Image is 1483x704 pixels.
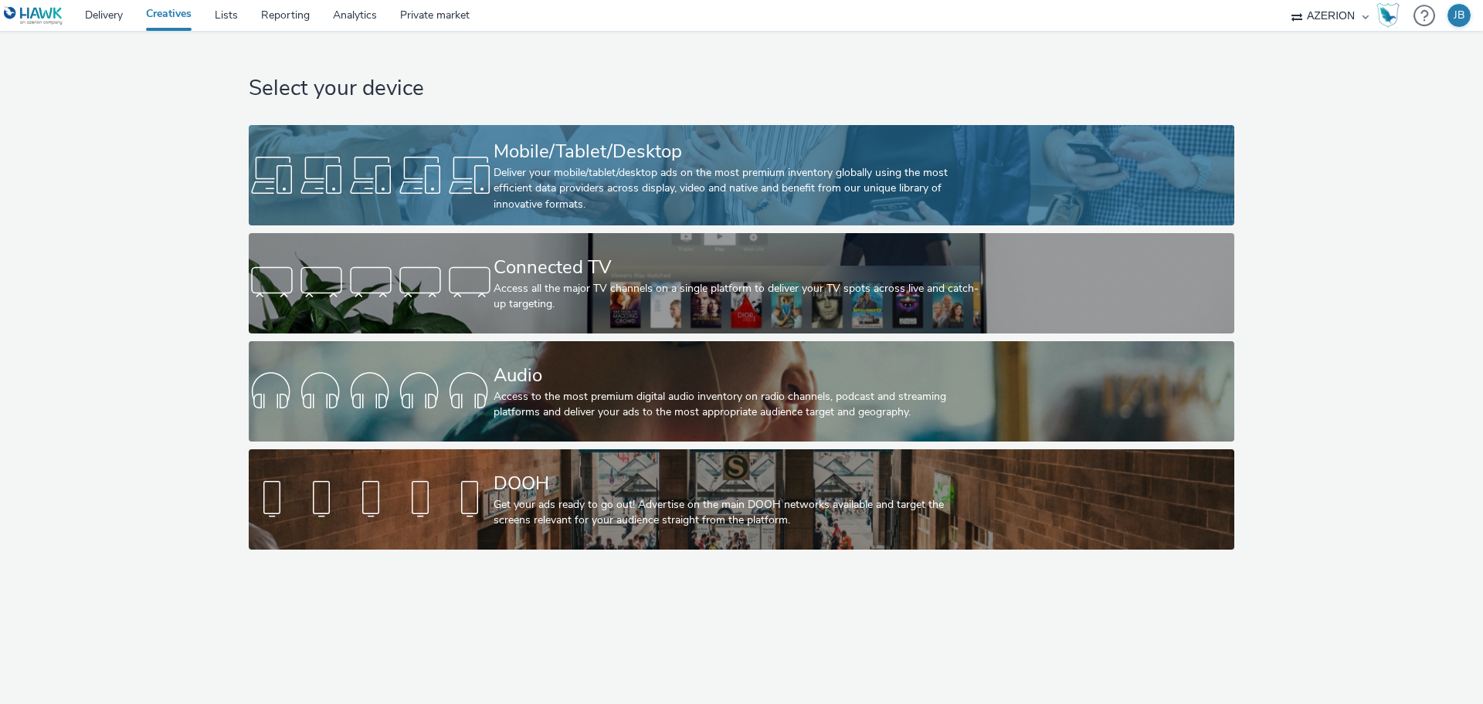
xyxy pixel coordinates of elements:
a: Hawk Academy [1376,3,1406,28]
div: Access all the major TV channels on a single platform to deliver your TV spots across live and ca... [494,281,983,313]
a: DOOHGet your ads ready to go out! Advertise on the main DOOH networks available and target the sc... [249,449,1234,550]
h1: Select your device [249,74,1234,103]
div: Audio [494,362,983,389]
div: Mobile/Tablet/Desktop [494,138,983,165]
a: Mobile/Tablet/DesktopDeliver your mobile/tablet/desktop ads on the most premium inventory globall... [249,125,1234,225]
a: Connected TVAccess all the major TV channels on a single platform to deliver your TV spots across... [249,233,1234,333]
div: Connected TV [494,254,983,281]
img: Hawk Academy [1376,3,1400,28]
a: AudioAccess to the most premium digital audio inventory on radio channels, podcast and streaming ... [249,341,1234,442]
div: JB [1454,4,1464,27]
div: Deliver your mobile/tablet/desktop ads on the most premium inventory globally using the most effi... [494,165,983,212]
div: Access to the most premium digital audio inventory on radio channels, podcast and streaming platf... [494,389,983,421]
div: DOOH [494,470,983,497]
img: undefined Logo [4,6,63,25]
div: Get your ads ready to go out! Advertise on the main DOOH networks available and target the screen... [494,497,983,529]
